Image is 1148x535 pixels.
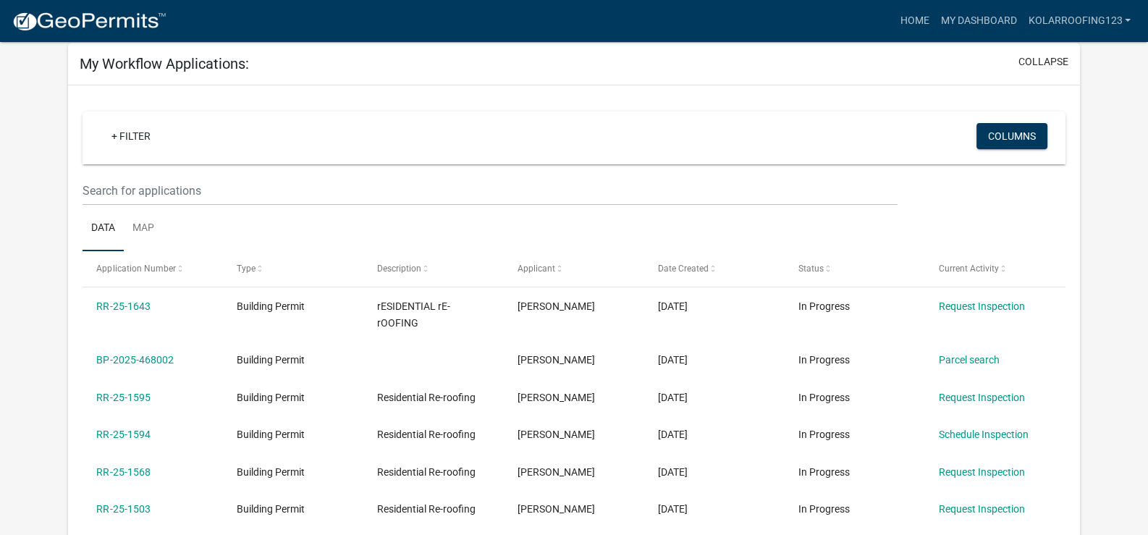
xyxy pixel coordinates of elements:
span: In Progress [798,392,850,403]
a: Parcel search [939,354,1000,366]
span: Building Permit [237,392,305,403]
span: Description [377,264,421,274]
span: Building Permit [237,503,305,515]
span: Tim [518,300,595,312]
span: Current Activity [939,264,999,274]
span: 08/22/2025 [658,354,688,366]
span: 08/22/2025 [658,392,688,403]
datatable-header-cell: Application Number [83,251,223,286]
span: Building Permit [237,429,305,440]
span: Building Permit [237,300,305,312]
datatable-header-cell: Current Activity [924,251,1065,286]
span: Building Permit [237,354,305,366]
span: rESIDENTIAL rE-rOOFING [377,300,450,329]
a: My Dashboard [934,7,1022,35]
datatable-header-cell: Date Created [644,251,785,286]
button: collapse [1018,54,1068,69]
span: Building Permit [237,466,305,478]
span: Residential Re-roofing [377,429,476,440]
span: Status [798,264,824,274]
span: Tim [518,392,595,403]
datatable-header-cell: Type [223,251,363,286]
a: Map [124,206,163,252]
a: kolarroofing123 [1022,7,1136,35]
span: In Progress [798,503,850,515]
datatable-header-cell: Applicant [504,251,644,286]
span: Residential Re-roofing [377,392,476,403]
span: Residential Re-roofing [377,466,476,478]
a: Request Inspection [939,503,1025,515]
span: Tim [518,503,595,515]
span: Application Number [96,264,175,274]
span: Date Created [658,264,709,274]
span: In Progress [798,354,850,366]
a: RR-25-1643 [96,300,150,312]
a: RR-25-1595 [96,392,150,403]
span: Residential Re-roofing [377,503,476,515]
span: In Progress [798,466,850,478]
span: In Progress [798,429,850,440]
a: BP-2025-468002 [96,354,173,366]
span: 08/22/2025 [658,429,688,440]
span: Tim [518,354,595,366]
span: Type [237,264,256,274]
a: Data [83,206,124,252]
a: RR-25-1594 [96,429,150,440]
span: Applicant [518,264,555,274]
a: Schedule Inspection [939,429,1029,440]
a: RR-25-1503 [96,503,150,515]
span: 08/14/2025 [658,503,688,515]
a: Request Inspection [939,466,1025,478]
datatable-header-cell: Description [363,251,504,286]
input: Search for applications [83,176,898,206]
a: Request Inspection [939,300,1025,312]
span: In Progress [798,300,850,312]
a: RR-25-1568 [96,466,150,478]
span: Tim [518,429,595,440]
button: Columns [976,123,1047,149]
h5: My Workflow Applications: [80,55,249,72]
span: 08/21/2025 [658,466,688,478]
a: Home [894,7,934,35]
datatable-header-cell: Status [785,251,925,286]
a: Request Inspection [939,392,1025,403]
span: 08/29/2025 [658,300,688,312]
a: + Filter [100,123,162,149]
span: Tim [518,466,595,478]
